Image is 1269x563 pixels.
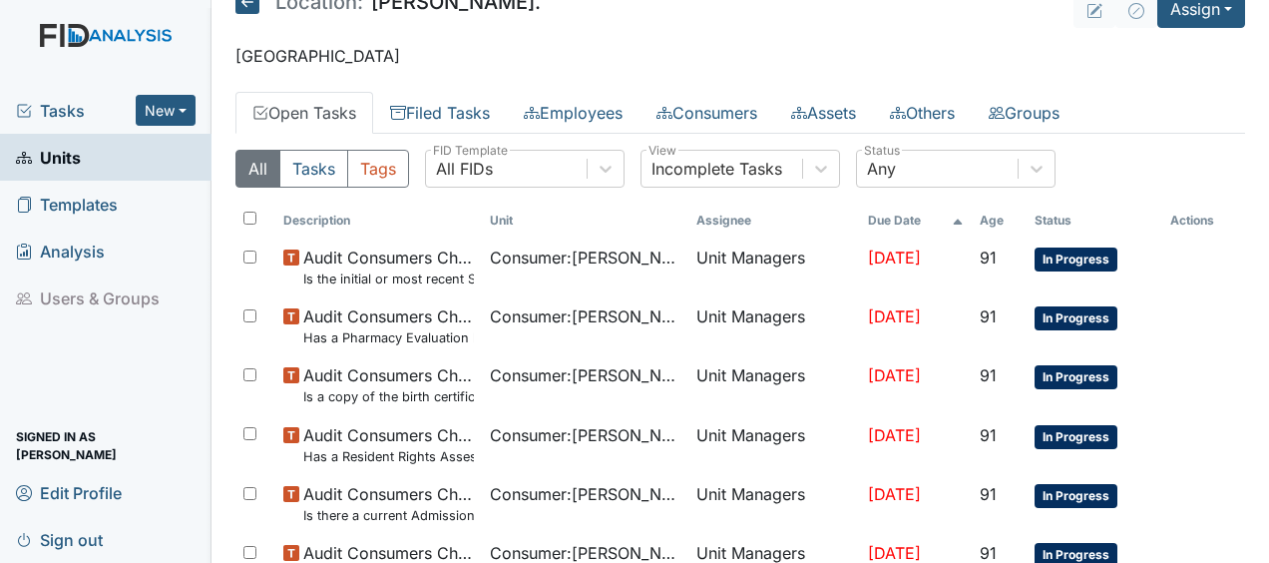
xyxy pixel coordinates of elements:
[490,304,680,328] span: Consumer : [PERSON_NAME]
[972,204,1027,238] th: Toggle SortBy
[235,92,373,134] a: Open Tasks
[490,246,680,270] span: Consumer : [PERSON_NAME]
[303,304,474,347] span: Audit Consumers Charts Has a Pharmacy Evaluation been completed quarterly?
[868,543,921,563] span: [DATE]
[16,142,81,173] span: Units
[774,92,873,134] a: Assets
[1035,306,1117,330] span: In Progress
[1162,204,1245,238] th: Actions
[303,482,474,525] span: Audit Consumers Charts Is there a current Admission Agreement (within one year)?
[303,447,474,466] small: Has a Resident Rights Assessment form been completed (18 years or older)?
[688,415,860,474] td: Unit Managers
[1035,425,1117,449] span: In Progress
[16,99,136,123] a: Tasks
[688,474,860,533] td: Unit Managers
[688,355,860,414] td: Unit Managers
[347,150,409,188] button: Tags
[373,92,507,134] a: Filed Tasks
[868,425,921,445] span: [DATE]
[688,296,860,355] td: Unit Managers
[303,270,474,288] small: Is the initial or most recent Social Evaluation in the chart?
[868,248,921,268] span: [DATE]
[279,150,348,188] button: Tasks
[980,425,997,445] span: 91
[651,157,782,181] div: Incomplete Tasks
[1035,365,1117,389] span: In Progress
[275,204,482,238] th: Toggle SortBy
[980,306,997,326] span: 91
[235,44,1245,68] p: [GEOGRAPHIC_DATA]
[482,204,688,238] th: Toggle SortBy
[639,92,774,134] a: Consumers
[303,246,474,288] span: Audit Consumers Charts Is the initial or most recent Social Evaluation in the chart?
[972,92,1076,134] a: Groups
[1035,248,1117,272] span: In Progress
[980,543,997,563] span: 91
[136,95,196,126] button: New
[303,387,474,406] small: Is a copy of the birth certificate found in the file?
[235,150,280,188] button: All
[16,524,103,555] span: Sign out
[16,236,105,267] span: Analysis
[16,477,122,508] span: Edit Profile
[16,430,196,461] span: Signed in as [PERSON_NAME]
[868,306,921,326] span: [DATE]
[243,212,256,225] input: Toggle All Rows Selected
[235,150,409,188] div: Type filter
[507,92,639,134] a: Employees
[436,157,493,181] div: All FIDs
[16,189,118,220] span: Templates
[860,204,972,238] th: Toggle SortBy
[688,204,860,238] th: Assignee
[303,423,474,466] span: Audit Consumers Charts Has a Resident Rights Assessment form been completed (18 years or older)?
[490,482,680,506] span: Consumer : [PERSON_NAME]
[868,484,921,504] span: [DATE]
[1027,204,1162,238] th: Toggle SortBy
[980,484,997,504] span: 91
[868,365,921,385] span: [DATE]
[490,423,680,447] span: Consumer : [PERSON_NAME]
[303,363,474,406] span: Audit Consumers Charts Is a copy of the birth certificate found in the file?
[980,365,997,385] span: 91
[980,248,997,268] span: 91
[688,238,860,296] td: Unit Managers
[303,328,474,347] small: Has a Pharmacy Evaluation been completed quarterly?
[490,363,680,387] span: Consumer : [PERSON_NAME]
[1035,484,1117,508] span: In Progress
[303,506,474,525] small: Is there a current Admission Agreement ([DATE])?
[873,92,972,134] a: Others
[867,157,896,181] div: Any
